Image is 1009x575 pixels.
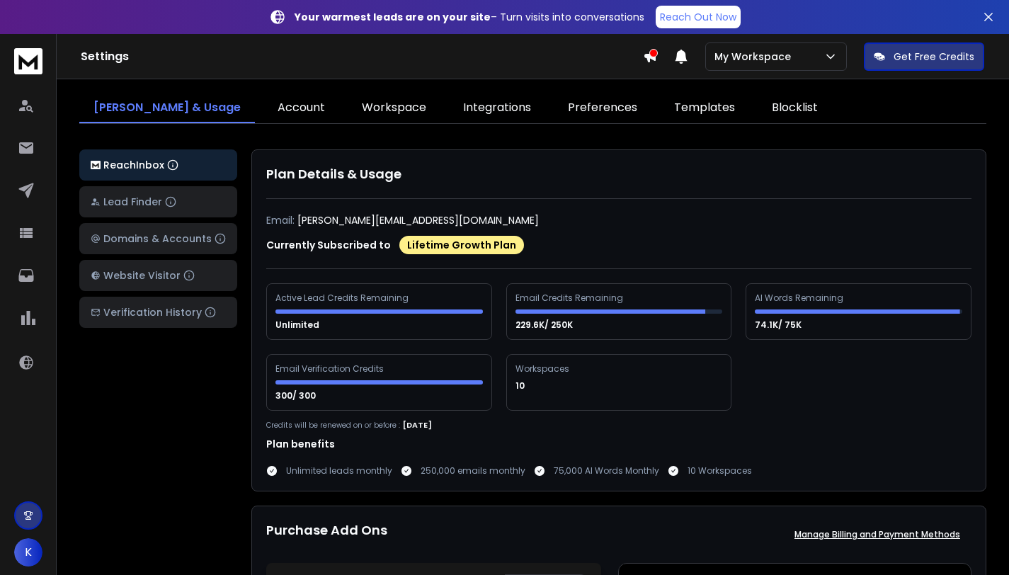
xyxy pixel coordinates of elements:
[421,465,525,477] p: 250,000 emails monthly
[515,319,575,331] p: 229.6K/ 250K
[286,465,392,477] p: Unlimited leads monthly
[755,319,804,331] p: 74.1K/ 75K
[79,149,237,181] button: ReachInbox
[266,213,295,227] p: Email:
[14,48,42,74] img: logo
[660,93,749,123] a: Templates
[449,93,545,123] a: Integrations
[79,260,237,291] button: Website Visitor
[79,93,255,123] a: [PERSON_NAME] & Usage
[755,292,845,304] div: AI Words Remaining
[266,164,971,184] h1: Plan Details & Usage
[79,297,237,328] button: Verification History
[79,186,237,217] button: Lead Finder
[554,465,659,477] p: 75,000 AI Words Monthly
[554,93,651,123] a: Preferences
[295,10,491,24] strong: Your warmest leads are on your site
[894,50,974,64] p: Get Free Credits
[403,419,432,431] p: [DATE]
[275,319,321,331] p: Unlimited
[864,42,984,71] button: Get Free Credits
[297,213,539,227] p: [PERSON_NAME][EMAIL_ADDRESS][DOMAIN_NAME]
[688,465,752,477] p: 10 Workspaces
[263,93,339,123] a: Account
[14,538,42,567] button: K
[348,93,440,123] a: Workspace
[275,363,386,375] div: Email Verification Credits
[783,520,971,549] button: Manage Billing and Payment Methods
[295,10,644,24] p: – Turn visits into conversations
[81,48,643,65] h1: Settings
[79,223,237,254] button: Domains & Accounts
[266,520,387,549] h1: Purchase Add Ons
[758,93,832,123] a: Blocklist
[266,420,400,431] p: Credits will be renewed on or before :
[266,238,391,252] p: Currently Subscribed to
[515,380,527,392] p: 10
[266,437,971,451] h1: Plan benefits
[275,390,318,402] p: 300/ 300
[399,236,524,254] div: Lifetime Growth Plan
[91,161,101,170] img: logo
[794,529,960,540] p: Manage Billing and Payment Methods
[275,292,411,304] div: Active Lead Credits Remaining
[515,292,625,304] div: Email Credits Remaining
[515,363,571,375] div: Workspaces
[656,6,741,28] a: Reach Out Now
[714,50,797,64] p: My Workspace
[660,10,736,24] p: Reach Out Now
